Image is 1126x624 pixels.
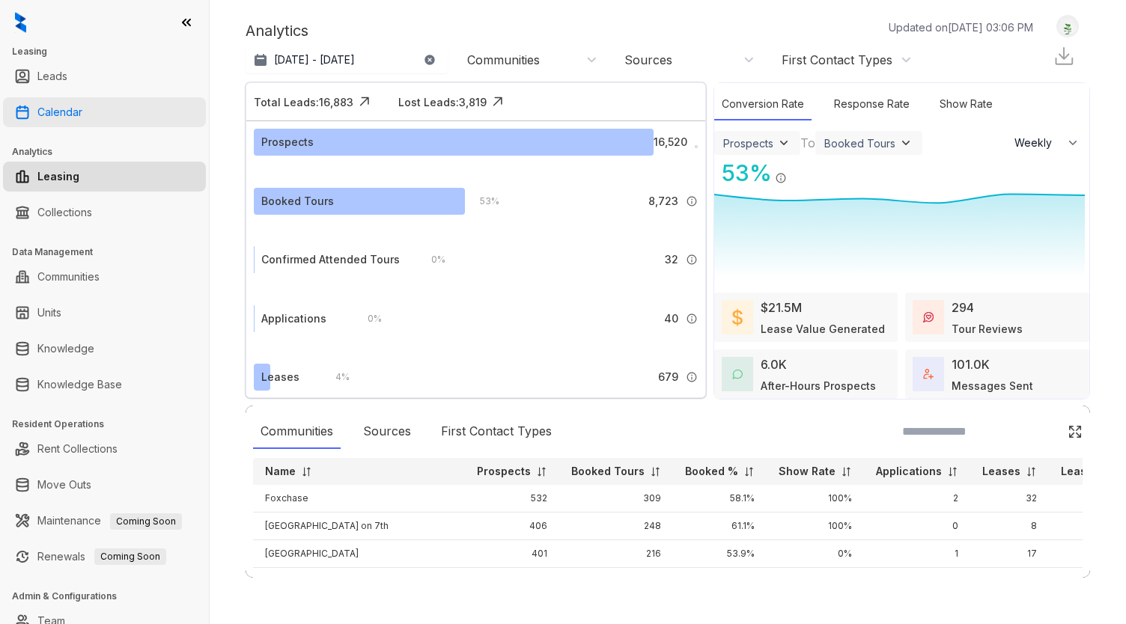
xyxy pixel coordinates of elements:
[356,415,419,449] div: Sources
[673,540,767,568] td: 53.9%
[1036,425,1049,438] img: SearchIcon
[37,434,118,464] a: Rent Collections
[827,88,917,120] div: Response Rate
[767,540,864,568] td: 0%
[787,159,809,181] img: Click Icon
[3,97,206,127] li: Calendar
[3,506,206,536] li: Maintenance
[274,52,355,67] p: [DATE] - [DATE]
[714,156,772,190] div: 53 %
[253,485,465,513] td: Foxchase
[723,137,773,150] div: Prospects
[3,434,206,464] li: Rent Collections
[261,311,326,327] div: Applications
[970,513,1049,540] td: 8
[761,378,876,394] div: After-Hours Prospects
[743,466,755,477] img: sorting
[864,485,970,513] td: 2
[487,91,509,113] img: Click Icon
[685,464,738,479] p: Booked %
[433,415,559,449] div: First Contact Types
[970,485,1049,513] td: 32
[3,162,206,192] li: Leasing
[37,198,92,227] a: Collections
[12,417,209,431] h3: Resident Operations
[658,369,678,385] span: 679
[782,52,892,68] div: First Contact Types
[3,61,206,91] li: Leads
[686,371,698,383] img: Info
[864,513,970,540] td: 0
[952,299,974,316] div: 294
[3,298,206,328] li: Units
[37,334,94,364] a: Knowledge
[301,466,312,477] img: sorting
[824,137,895,150] div: Booked Tours
[261,251,400,268] div: Confirmed Attended Tours
[110,513,182,530] span: Coming Soon
[695,145,698,148] img: Info
[1057,19,1078,34] img: UserAvatar
[673,568,767,596] td: 59.9%
[465,485,559,513] td: 532
[686,254,698,266] img: Info
[37,370,122,400] a: Knowledge Base
[1053,45,1075,67] img: Download
[12,145,209,159] h3: Analytics
[3,334,206,364] li: Knowledge
[253,415,341,449] div: Communities
[889,19,1033,35] p: Updated on [DATE] 03:06 PM
[12,245,209,259] h3: Data Management
[465,540,559,568] td: 401
[37,162,79,192] a: Leasing
[761,321,885,337] div: Lease Value Generated
[353,311,382,327] div: 0 %
[353,91,376,113] img: Click Icon
[477,464,531,479] p: Prospects
[664,311,678,327] span: 40
[932,88,1000,120] div: Show Rate
[923,369,934,379] img: TotalFum
[37,262,100,292] a: Communities
[864,568,970,596] td: 0
[320,369,350,385] div: 4 %
[732,369,743,380] img: AfterHoursConversations
[654,134,687,150] span: 16,520
[37,97,82,127] a: Calendar
[559,485,673,513] td: 309
[761,355,787,373] div: 6.0K
[261,369,299,385] div: Leases
[1026,466,1037,477] img: sorting
[559,568,673,596] td: 217
[3,470,206,500] li: Move Outs
[776,135,791,150] img: ViewFilterArrow
[3,370,206,400] li: Knowledge Base
[767,568,864,596] td: 0%
[559,540,673,568] td: 216
[265,464,296,479] p: Name
[970,568,1049,596] td: 11
[1068,424,1083,439] img: Click Icon
[952,378,1033,394] div: Messages Sent
[952,321,1023,337] div: Tour Reviews
[648,193,678,209] span: 8,723
[761,299,802,316] div: $21.5M
[800,134,815,152] div: To
[416,251,445,268] div: 0 %
[864,540,970,568] td: 1
[12,45,209,58] h3: Leasing
[465,513,559,540] td: 406
[559,513,673,540] td: 248
[876,464,942,479] p: Applications
[15,12,26,33] img: logo
[923,312,934,322] img: TourReviews
[1061,464,1104,479] p: Lease%
[246,19,308,42] p: Analytics
[767,485,864,513] td: 100%
[841,466,852,477] img: sorting
[465,568,559,596] td: 362
[37,542,166,572] a: RenewalsComing Soon
[1005,129,1089,156] button: Weekly
[970,540,1049,568] td: 17
[253,568,465,596] td: Chase East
